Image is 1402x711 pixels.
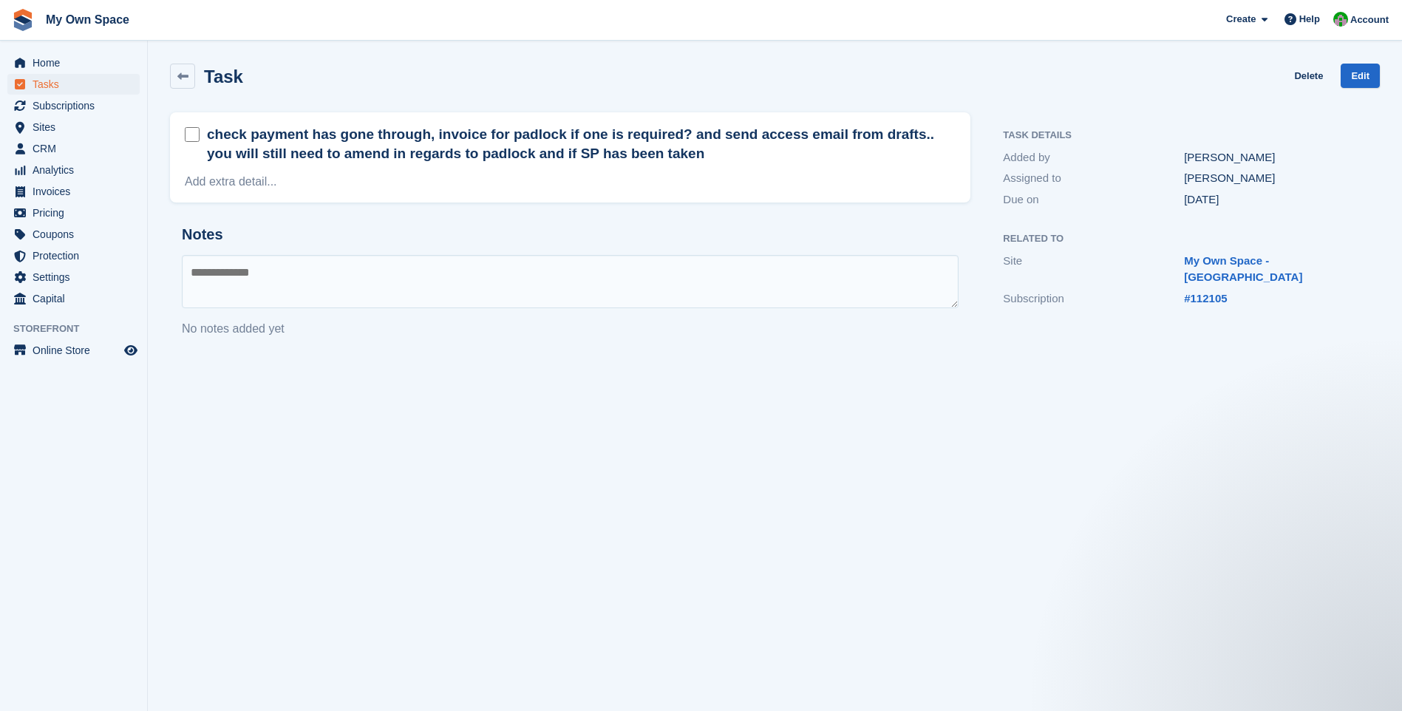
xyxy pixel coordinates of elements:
a: Add extra detail... [185,175,277,188]
a: menu [7,74,140,95]
div: [PERSON_NAME] [1184,170,1365,187]
span: Analytics [33,160,121,180]
span: Settings [33,267,121,288]
span: Tasks [33,74,121,95]
span: No notes added yet [182,322,285,335]
img: stora-icon-8386f47178a22dfd0bd8f6a31ec36ba5ce8667c1dd55bd0f319d3a0aa187defe.svg [12,9,34,31]
div: Subscription [1003,290,1184,307]
div: [PERSON_NAME] [1184,149,1365,166]
span: Home [33,52,121,73]
span: Sites [33,117,121,137]
a: menu [7,52,140,73]
h2: Related to [1003,234,1365,245]
span: Subscriptions [33,95,121,116]
a: menu [7,181,140,202]
h2: Notes [182,226,959,243]
span: Create [1226,12,1256,27]
a: My Own Space - [GEOGRAPHIC_DATA] [1184,254,1302,284]
div: Due on [1003,191,1184,208]
a: menu [7,95,140,116]
a: Delete [1294,64,1323,88]
span: Protection [33,245,121,266]
span: Storefront [13,322,147,336]
img: Paula Harris [1333,12,1348,27]
a: menu [7,224,140,245]
h2: Task [204,67,243,86]
a: menu [7,203,140,223]
div: Assigned to [1003,170,1184,187]
span: Account [1350,13,1389,27]
a: Edit [1341,64,1380,88]
a: menu [7,288,140,309]
span: CRM [33,138,121,159]
span: Help [1299,12,1320,27]
a: menu [7,267,140,288]
a: menu [7,160,140,180]
a: menu [7,138,140,159]
span: Coupons [33,224,121,245]
span: Online Store [33,340,121,361]
h2: Task Details [1003,130,1365,141]
a: menu [7,340,140,361]
span: Capital [33,288,121,309]
span: Invoices [33,181,121,202]
a: menu [7,117,140,137]
a: #112105 [1184,292,1227,305]
div: Site [1003,253,1184,286]
a: Preview store [122,341,140,359]
a: My Own Space [40,7,135,32]
div: Added by [1003,149,1184,166]
h2: check payment has gone through, invoice for padlock if one is required? and send access email fro... [207,125,956,163]
a: menu [7,245,140,266]
div: [DATE] [1184,191,1365,208]
span: Pricing [33,203,121,223]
